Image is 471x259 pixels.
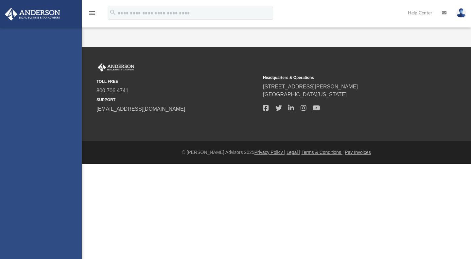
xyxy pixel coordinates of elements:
[82,149,471,156] div: © [PERSON_NAME] Advisors 2025
[456,8,466,18] img: User Pic
[263,75,425,81] small: Headquarters & Operations
[96,79,258,84] small: TOLL FREE
[96,106,185,112] a: [EMAIL_ADDRESS][DOMAIN_NAME]
[96,63,136,72] img: Anderson Advisors Platinum Portal
[109,9,116,16] i: search
[302,150,344,155] a: Terms & Conditions |
[88,9,96,17] i: menu
[3,8,62,21] img: Anderson Advisors Platinum Portal
[254,150,286,155] a: Privacy Policy |
[96,97,258,103] small: SUPPORT
[263,92,347,97] a: [GEOGRAPHIC_DATA][US_STATE]
[287,150,300,155] a: Legal |
[263,84,358,89] a: [STREET_ADDRESS][PERSON_NAME]
[96,88,129,93] a: 800.706.4741
[88,12,96,17] a: menu
[345,150,371,155] a: Pay Invoices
